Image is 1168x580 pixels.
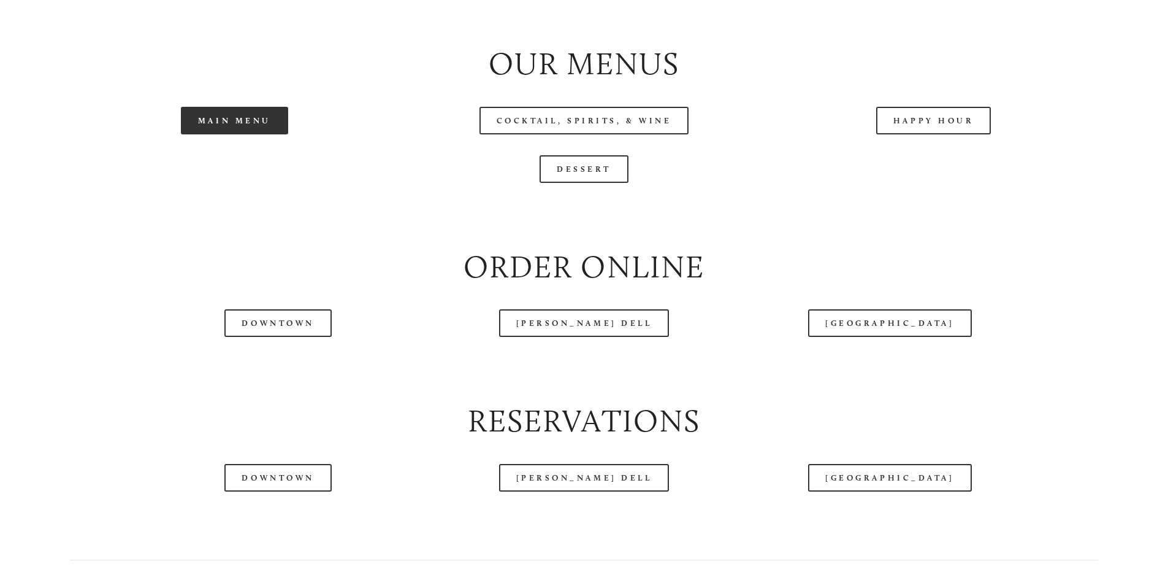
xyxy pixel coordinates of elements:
[808,464,971,492] a: [GEOGRAPHIC_DATA]
[499,309,670,337] a: [PERSON_NAME] Dell
[70,400,1097,443] h2: Reservations
[876,107,991,134] a: Happy Hour
[808,309,971,337] a: [GEOGRAPHIC_DATA]
[224,309,331,337] a: Downtown
[499,464,670,492] a: [PERSON_NAME] Dell
[479,107,689,134] a: Cocktail, Spirits, & Wine
[70,246,1097,289] h2: Order Online
[224,464,331,492] a: Downtown
[540,155,628,183] a: Dessert
[181,107,288,134] a: Main Menu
